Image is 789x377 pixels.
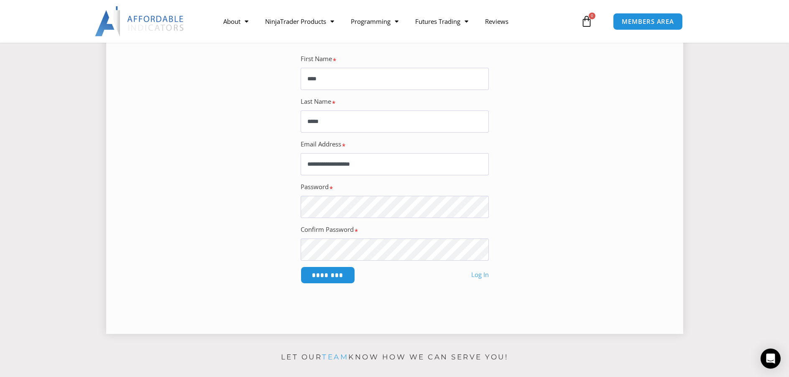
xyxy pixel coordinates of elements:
span: MEMBERS AREA [622,18,674,25]
label: Last Name [301,96,331,108]
a: Futures Trading [407,12,477,31]
a: team [322,353,348,361]
label: Email Address [301,138,341,150]
div: Open Intercom Messenger [761,349,781,369]
a: Programming [342,12,407,31]
img: LogoAI | Affordable Indicators – NinjaTrader [95,6,185,36]
nav: Menu [215,12,579,31]
a: NinjaTrader Products [257,12,342,31]
a: 0 [568,9,605,33]
label: Confirm Password [301,224,354,236]
a: Log In [471,269,489,281]
label: Password [301,181,329,193]
label: First Name [301,53,332,65]
span: 0 [589,13,595,19]
p: Let our know how we can serve you! [106,351,683,364]
a: MEMBERS AREA [613,13,683,30]
a: Reviews [477,12,517,31]
a: About [215,12,257,31]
